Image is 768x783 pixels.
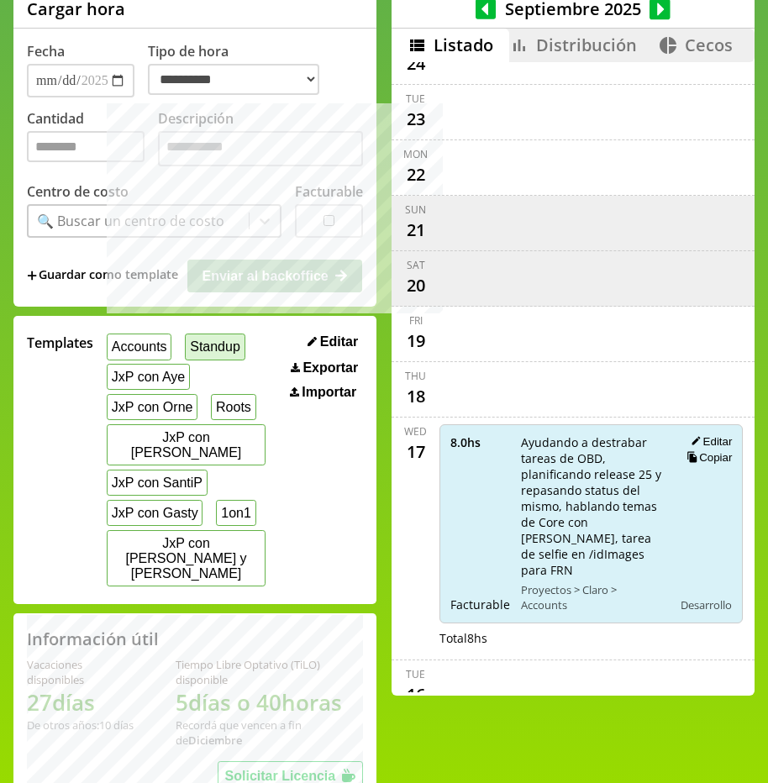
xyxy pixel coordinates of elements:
[302,385,356,400] span: Importar
[302,334,363,350] button: Editar
[27,131,145,162] input: Cantidad
[27,717,135,733] div: De otros años: 10 días
[402,439,429,465] div: 17
[27,42,65,60] label: Fecha
[107,500,203,526] button: JxP con Gasty
[409,313,423,328] div: Fri
[536,34,637,56] span: Distribución
[405,202,426,217] div: Sun
[402,272,429,299] div: 20
[27,109,158,171] label: Cantidad
[521,434,662,578] span: Ayudando a destrabar tareas de OBD, planificando release 25 y repasando status del mismo, habland...
[392,62,755,693] div: scrollable content
[402,106,429,133] div: 23
[176,657,363,687] div: Tiempo Libre Optativo (TiLO) disponible
[450,596,509,612] span: Facturable
[439,630,744,646] div: Total 8 hs
[107,334,171,360] button: Accounts
[27,182,129,201] label: Centro de costo
[158,131,363,166] textarea: Descripción
[402,217,429,244] div: 21
[295,182,363,201] label: Facturable
[681,597,732,612] span: Desarrollo
[681,450,732,465] button: Copiar
[107,424,266,465] button: JxP con [PERSON_NAME]
[148,64,319,95] select: Tipo de hora
[402,50,429,77] div: 24
[404,424,427,439] div: Wed
[216,500,255,526] button: 1on1
[402,383,429,410] div: 18
[27,628,159,650] h2: Información útil
[405,369,426,383] div: Thu
[402,328,429,355] div: 19
[148,42,333,97] label: Tipo de hora
[685,34,733,56] span: Cecos
[320,334,358,349] span: Editar
[686,434,732,449] button: Editar
[450,434,509,450] span: 8.0 hs
[225,769,336,783] span: Solicitar Licencia
[407,258,425,272] div: Sat
[403,147,428,161] div: Mon
[176,687,363,717] h1: 5 días o 40 horas
[434,34,493,56] span: Listado
[406,667,425,681] div: Tue
[176,717,363,748] div: Recordá que vencen a fin de
[158,109,363,171] label: Descripción
[27,266,37,285] span: +
[406,92,425,106] div: Tue
[107,394,197,420] button: JxP con Orne
[402,681,429,708] div: 16
[188,733,242,748] b: Diciembre
[302,360,358,376] span: Exportar
[107,470,208,496] button: JxP con SantiP
[37,212,224,230] div: 🔍 Buscar un centro de costo
[286,360,363,376] button: Exportar
[185,334,245,360] button: Standup
[521,582,662,612] span: Proyectos > Claro > Accounts
[27,657,135,687] div: Vacaciones disponibles
[27,266,178,285] span: +Guardar como template
[211,394,255,420] button: Roots
[27,334,93,352] span: Templates
[107,364,190,390] button: JxP con Aye
[402,161,429,188] div: 22
[27,687,135,717] h1: 27 días
[107,530,266,586] button: JxP con [PERSON_NAME] y [PERSON_NAME]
